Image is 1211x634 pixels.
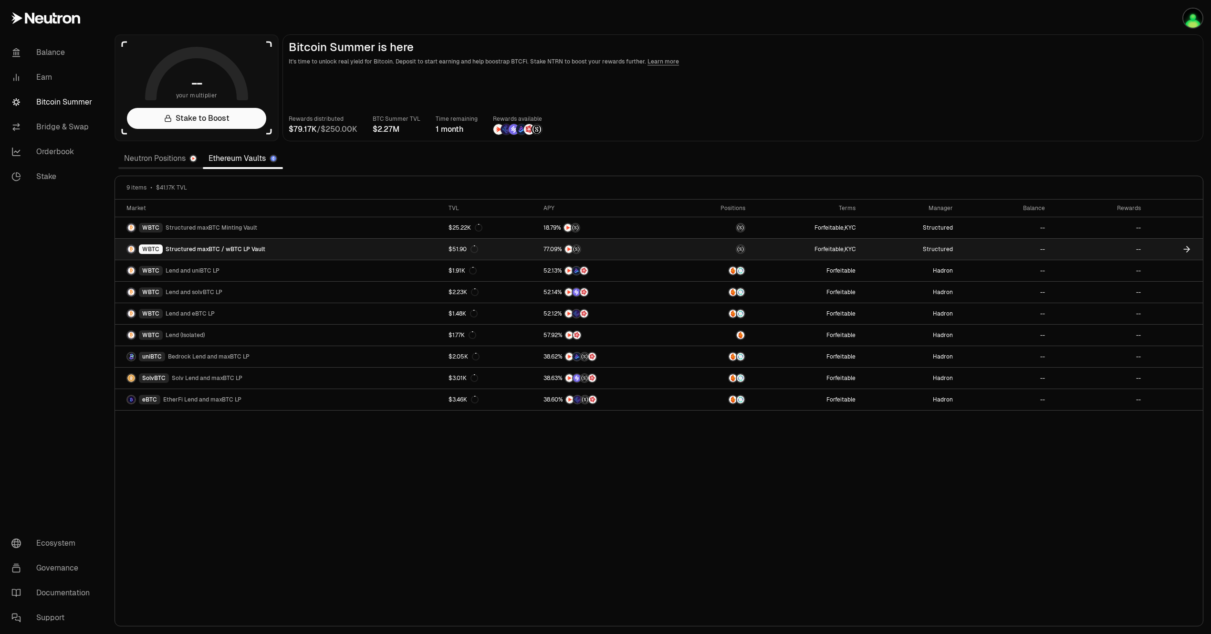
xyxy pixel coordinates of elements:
[573,331,581,339] img: Mars Fragments
[729,374,737,382] img: Amber
[581,374,588,382] img: Structured Points
[127,288,135,296] img: WBTC Logo
[565,331,573,339] img: NTRN
[675,260,752,281] a: AmberSupervault
[1051,217,1147,238] a: --
[538,368,675,389] a: NTRNSolv PointsStructured PointsMars Fragments
[127,374,135,382] img: SolvBTC Logo
[737,331,744,339] img: Amber
[681,373,746,383] button: AmberSupervault
[501,124,512,135] img: EtherFi Points
[588,374,596,382] img: Mars Fragments
[681,330,746,340] button: Amber
[172,374,242,382] span: Solv Lend and maxBTC LP
[538,239,675,260] a: NTRNStructured Points
[443,346,538,367] a: $2.05K
[543,223,669,232] button: NTRNStructured Points
[115,346,443,367] a: uniBTC LogouniBTCBedrock Lend and maxBTC LP
[675,368,752,389] a: AmberSupervault
[959,368,1051,389] a: --
[127,331,135,339] img: WBTC Logo
[729,288,737,296] img: Amber
[449,353,480,360] div: $2.05K
[115,282,443,303] a: WBTC LogoWBTCLend and solvBTC LP
[681,244,746,254] button: maxBTC
[861,303,959,324] a: Hadron
[564,224,572,232] img: NTRN
[826,353,856,360] button: Forfeitable
[814,245,844,253] button: Forfeitable
[543,352,669,361] button: NTRNBedrock DiamondsStructured PointsMars Fragments
[751,346,861,367] a: Forfeitable
[867,204,953,212] div: Manager
[581,396,589,403] img: Structured Points
[1051,260,1147,281] a: --
[737,396,744,403] img: Supervault
[543,309,669,318] button: NTRNEtherFi PointsMars Fragments
[681,309,746,318] button: AmberSupervault
[845,224,856,232] button: KYC
[4,139,103,164] a: Orderbook
[729,267,737,275] img: Amber
[681,223,746,232] button: maxBTC
[959,260,1051,281] a: --
[4,164,103,189] a: Stake
[861,389,959,410] a: Hadron
[538,346,675,367] a: NTRNBedrock DiamondsStructured PointsMars Fragments
[814,224,856,232] span: ,
[166,245,265,253] span: Structured maxBTC / wBTC LP Vault
[574,396,581,403] img: EtherFi Points
[751,368,861,389] a: Forfeitable
[681,204,746,212] div: Positions
[118,149,203,168] a: Neutron Positions
[4,115,103,139] a: Bridge & Swap
[959,303,1051,324] a: --
[737,224,744,232] img: maxBTC
[681,287,746,297] button: AmberSupervault
[115,389,443,410] a: eBTC LogoeBTCEtherFi Lend and maxBTC LP
[493,114,543,124] p: Rewards available
[127,353,135,360] img: uniBTC Logo
[861,346,959,367] a: Hadron
[861,368,959,389] a: Hadron
[4,531,103,556] a: Ecosystem
[538,325,675,346] a: NTRNMars Fragments
[861,239,959,260] a: Structured
[443,239,538,260] a: $51.90
[443,260,538,281] a: $1.91K
[1056,204,1141,212] div: Rewards
[543,330,669,340] button: NTRNMars Fragments
[1183,9,1202,28] img: neutron17qenzdqglp28jk9j3lewcsqdulcegegvskx3dg
[176,91,218,100] span: your multiplier
[538,217,675,238] a: NTRNStructured Points
[1051,239,1147,260] a: --
[538,282,675,303] a: NTRNSolv PointsMars Fragments
[493,124,504,135] img: NTRN
[115,217,443,238] a: WBTC LogoWBTCStructured maxBTC Minting Vault
[675,239,752,260] a: maxBTC
[139,266,163,275] div: WBTC
[126,204,437,212] div: Market
[139,309,163,318] div: WBTC
[538,389,675,410] a: NTRNEtherFi PointsStructured PointsMars Fragments
[565,353,573,360] img: NTRN
[289,41,1197,54] h2: Bitcoin Summer is here
[139,352,165,361] div: uniBTC
[449,331,476,339] div: $1.77K
[861,282,959,303] a: Hadron
[443,217,538,238] a: $25.22K
[751,282,861,303] a: Forfeitable
[959,325,1051,346] a: --
[826,331,856,339] button: Forfeitable
[845,245,856,253] button: KYC
[1051,282,1147,303] a: --
[737,245,744,253] img: maxBTC
[959,282,1051,303] a: --
[538,303,675,324] a: NTRNEtherFi PointsMars Fragments
[751,389,861,410] a: Forfeitable
[861,325,959,346] a: Hadron
[737,374,744,382] img: Supervault
[166,310,215,317] span: Lend and eBTC LP
[751,303,861,324] a: Forfeitable
[524,124,534,135] img: Mars Fragments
